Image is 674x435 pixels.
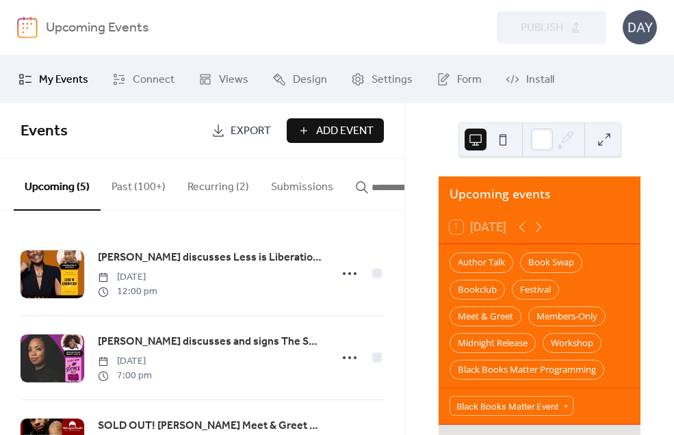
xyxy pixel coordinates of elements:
[520,252,582,272] div: Book Swap
[450,280,505,300] div: Bookclub
[341,61,423,98] a: Settings
[450,333,536,353] div: Midnight Release
[98,333,322,351] a: [PERSON_NAME] discusses and signs The Scammer with [PERSON_NAME]
[188,61,259,98] a: Views
[450,360,604,380] div: Black Books Matter Programming
[14,159,101,211] button: Upcoming (5)
[457,72,482,88] span: Form
[98,334,322,350] span: [PERSON_NAME] discusses and signs The Scammer with [PERSON_NAME]
[98,285,157,299] span: 12:00 pm
[98,369,152,383] span: 7:00 pm
[46,15,148,41] b: Upcoming Events
[101,159,177,209] button: Past (100+)
[316,123,374,140] span: Add Event
[526,72,554,88] span: Install
[98,249,322,267] a: [PERSON_NAME] discusses Less is Liberation with [PERSON_NAME]
[372,72,413,88] span: Settings
[98,418,322,434] span: SOLD OUT! [PERSON_NAME] Meet & Greet at MahoganyBooks
[495,61,565,98] a: Install
[262,61,337,98] a: Design
[177,159,260,209] button: Recurring (2)
[98,270,157,285] span: [DATE]
[98,354,152,369] span: [DATE]
[219,72,248,88] span: Views
[543,333,601,353] div: Workshop
[39,72,88,88] span: My Events
[17,16,38,38] img: logo
[293,72,327,88] span: Design
[8,61,99,98] a: My Events
[450,306,521,326] div: Meet & Greet
[102,61,185,98] a: Connect
[450,252,513,272] div: Author Talk
[512,280,559,300] div: Festival
[98,250,322,266] span: [PERSON_NAME] discusses Less is Liberation with [PERSON_NAME]
[133,72,174,88] span: Connect
[439,176,640,211] div: Upcoming events
[21,116,68,146] span: Events
[528,306,606,326] div: Members-Only
[201,118,281,143] a: Export
[623,10,657,44] div: DAY
[231,123,271,140] span: Export
[287,118,384,143] button: Add Event
[426,61,492,98] a: Form
[260,159,344,209] button: Submissions
[98,417,322,435] a: SOLD OUT! [PERSON_NAME] Meet & Greet at MahoganyBooks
